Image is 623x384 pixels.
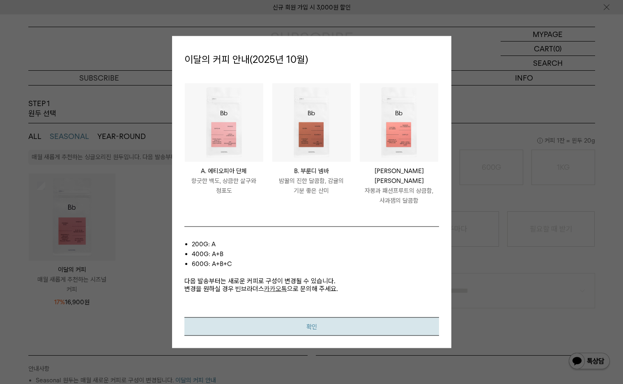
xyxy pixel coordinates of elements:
[185,166,263,176] p: A. 에티오피아 단체
[184,49,439,71] p: 이달의 커피 안내(2025년 10월)
[264,285,287,292] a: 카카오톡
[272,83,351,162] img: #285
[185,83,263,162] img: #285
[272,166,351,176] p: B. 부룬디 넴바
[192,259,439,268] li: 600g: A+B+C
[185,176,263,195] p: 향긋한 백도, 상큼한 살구와 청포도
[360,166,438,185] p: [PERSON_NAME] [PERSON_NAME]
[192,249,439,259] li: 400g: A+B
[184,268,439,292] p: 다음 발송부터는 새로운 커피로 구성이 변경될 수 있습니다. 변경을 원하실 경우 빈브라더스 으로 문의해 주세요.
[272,176,351,195] p: 밤꿀의 진한 달콤함, 감귤의 기분 좋은 산미
[192,239,439,249] li: 200g: A
[184,317,439,335] button: 확인
[360,83,438,162] img: #285
[360,185,438,205] p: 자몽과 패션프루트의 상큼함, 사과잼의 달콤함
